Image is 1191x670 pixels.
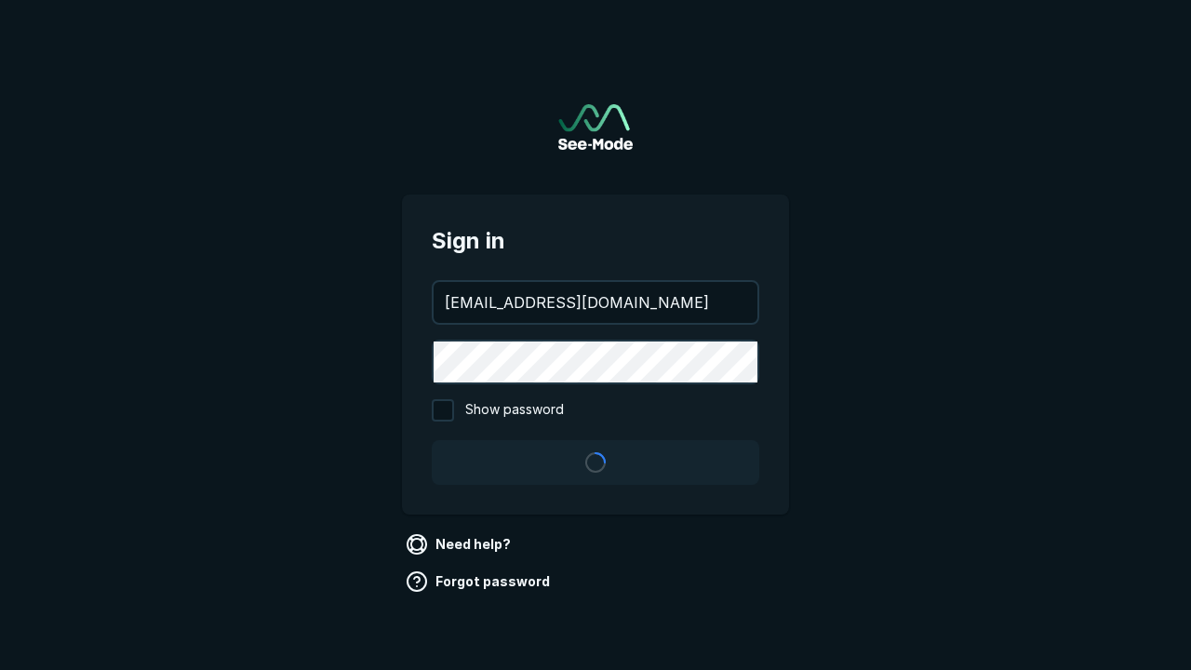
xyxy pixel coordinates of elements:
span: Sign in [432,224,759,258]
a: Need help? [402,529,518,559]
span: Show password [465,399,564,422]
input: your@email.com [434,282,757,323]
a: Go to sign in [558,104,633,150]
a: Forgot password [402,567,557,596]
img: See-Mode Logo [558,104,633,150]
